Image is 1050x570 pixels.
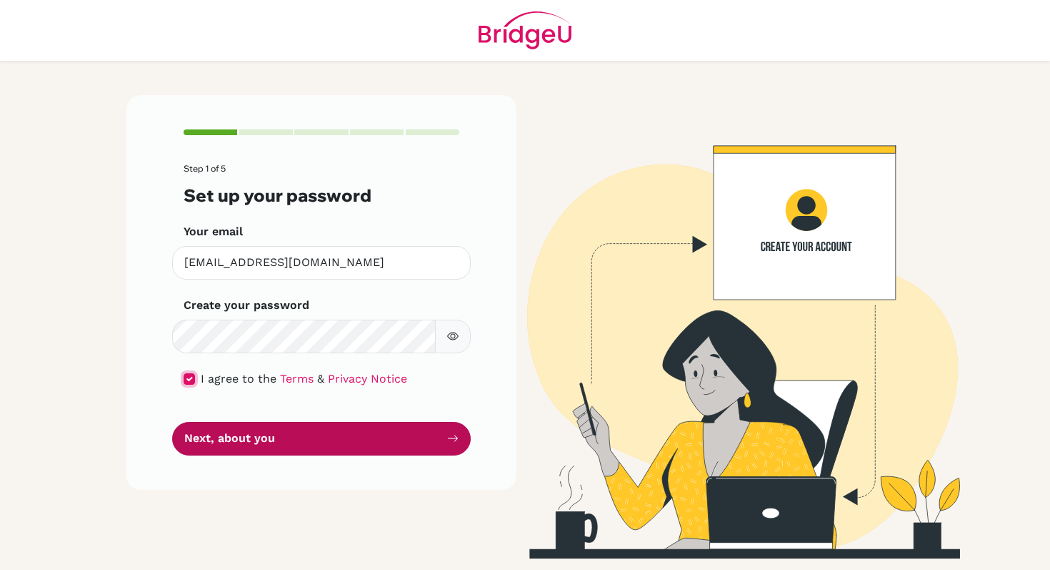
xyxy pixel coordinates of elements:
[184,163,226,174] span: Step 1 of 5
[184,297,309,314] label: Create your password
[328,372,407,385] a: Privacy Notice
[172,246,471,280] input: Insert your email*
[184,223,243,240] label: Your email
[184,185,459,206] h3: Set up your password
[280,372,314,385] a: Terms
[172,422,471,456] button: Next, about you
[317,372,324,385] span: &
[201,372,276,385] span: I agree to the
